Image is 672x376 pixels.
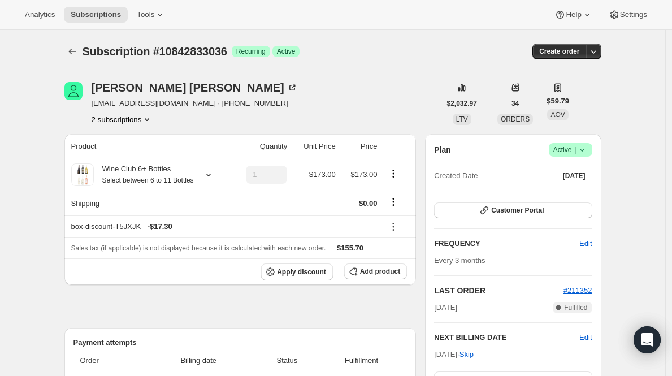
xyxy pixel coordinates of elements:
span: $2,032.97 [447,99,477,108]
button: Product actions [384,167,402,180]
button: #211352 [563,285,592,296]
h2: Plan [434,144,451,155]
span: [DATE] [434,302,457,313]
th: Product [64,134,231,159]
span: [DATE] · [434,350,474,358]
span: AOV [550,111,565,119]
div: Open Intercom Messenger [634,326,661,353]
span: LTV [456,115,468,123]
button: Subscriptions [64,44,80,59]
span: Sales tax (if applicable) is not displayed because it is calculated with each new order. [71,244,326,252]
h2: FREQUENCY [434,238,579,249]
span: Edit [579,238,592,249]
span: $0.00 [359,199,378,208]
span: Customer Portal [491,206,544,215]
span: Every 3 months [434,256,485,265]
span: Billing date [146,355,252,366]
span: [EMAIL_ADDRESS][DOMAIN_NAME] · [PHONE_NUMBER] [92,98,298,109]
span: ORDERS [501,115,530,123]
span: Fulfilled [564,303,587,312]
span: Recurring [236,47,266,56]
th: Quantity [231,134,291,159]
span: Settings [620,10,647,19]
div: Wine Club 6+ Bottles [94,163,194,186]
button: Customer Portal [434,202,592,218]
span: Active [553,144,588,155]
span: 34 [511,99,519,108]
th: Price [339,134,381,159]
button: Settings [602,7,654,23]
button: Analytics [18,7,62,23]
small: Select between 6 to 11 Bottles [102,176,194,184]
th: Order [73,348,142,373]
span: $155.70 [337,244,363,252]
button: $2,032.97 [440,96,484,111]
button: Edit [579,332,592,343]
button: Help [548,7,599,23]
button: Create order [532,44,586,59]
span: Help [566,10,581,19]
span: Analytics [25,10,55,19]
span: Create order [539,47,579,56]
button: 34 [505,96,526,111]
button: Product actions [92,114,153,125]
span: Skip [459,349,474,360]
span: $173.00 [351,170,378,179]
th: Unit Price [291,134,339,159]
span: Becky Shook-Wotzka [64,82,83,100]
button: Apply discount [261,263,333,280]
span: Created Date [434,170,478,181]
span: Add product [360,267,400,276]
button: Subscriptions [64,7,128,23]
span: - $17.30 [148,221,172,232]
button: [DATE] [556,168,592,184]
button: Tools [130,7,172,23]
span: [DATE] [563,171,586,180]
span: | [574,145,576,154]
span: Subscription #10842833036 [83,45,227,58]
button: Edit [573,235,599,253]
div: box-discount-T5JXJK [71,221,378,232]
h2: LAST ORDER [434,285,563,296]
button: Skip [453,345,480,364]
h2: Payment attempts [73,337,407,348]
th: Shipping [64,191,231,215]
span: Fulfillment [323,355,400,366]
a: #211352 [563,286,592,295]
button: Shipping actions [384,196,402,208]
button: Add product [344,263,407,279]
span: Status [258,355,316,366]
span: $173.00 [309,170,336,179]
h2: NEXT BILLING DATE [434,332,579,343]
span: Subscriptions [71,10,121,19]
span: $59.79 [547,96,569,107]
span: Apply discount [277,267,326,276]
span: Active [277,47,296,56]
div: [PERSON_NAME] [PERSON_NAME] [92,82,298,93]
span: Tools [137,10,154,19]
